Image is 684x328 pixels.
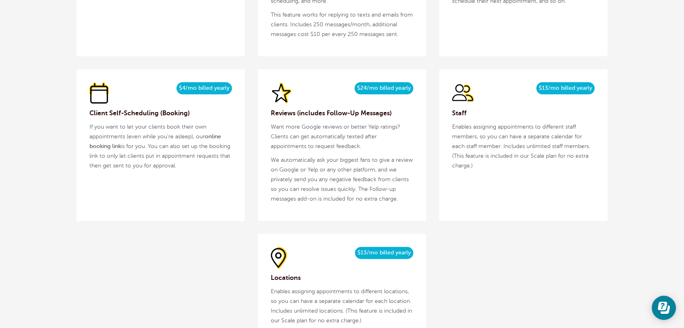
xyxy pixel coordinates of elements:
[89,108,232,118] h3: Client Self-Scheduling (Booking)
[271,108,413,118] h3: Reviews (includes Follow-Up Messages)
[271,155,413,204] p: We automatically ask your biggest fans to give a review on Google or Yelp or any other platform, ...
[176,82,232,94] span: $4/mo billed yearly
[355,82,413,94] span: $24/mo billed yearly
[271,273,413,283] h3: Locations
[452,122,595,171] p: Enables assigning appointments to different staff members, so you can have a separate calendar fo...
[652,296,676,320] iframe: Resource center
[452,108,595,118] h3: Staff
[89,122,232,171] p: If you want to let your clients book their own appointments (even while you're asleep), our is fo...
[271,287,413,326] p: Enables assigning appointments to different locations, so you can have a separate calendar for ea...
[271,122,413,151] p: Want more Google reviews or better Yelp ratings? Clients can get automatically texted after appoi...
[536,82,595,94] span: $13/mo billed yearly
[355,247,413,259] span: $13/mo billed yearly
[271,10,413,39] p: This feature works for replying to texts and emails from clients. Includes 250 messages/month, ad...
